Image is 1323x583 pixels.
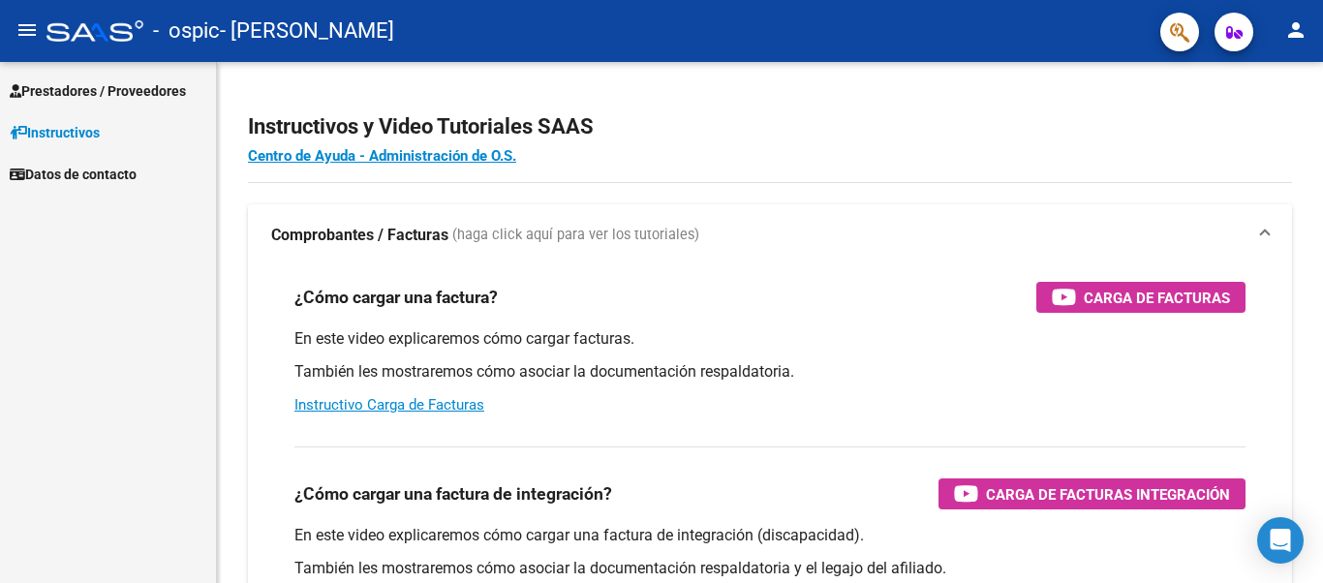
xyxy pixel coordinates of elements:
span: Instructivos [10,122,100,143]
p: También les mostraremos cómo asociar la documentación respaldatoria. [294,361,1246,383]
h3: ¿Cómo cargar una factura de integración? [294,480,612,507]
span: - ospic [153,10,220,52]
a: Centro de Ayuda - Administración de O.S. [248,147,516,165]
a: Instructivo Carga de Facturas [294,396,484,414]
span: Carga de Facturas Integración [986,482,1230,506]
span: Datos de contacto [10,164,137,185]
mat-expansion-panel-header: Comprobantes / Facturas (haga click aquí para ver los tutoriales) [248,204,1292,266]
h2: Instructivos y Video Tutoriales SAAS [248,108,1292,145]
span: Prestadores / Proveedores [10,80,186,102]
button: Carga de Facturas Integración [938,478,1246,509]
p: En este video explicaremos cómo cargar facturas. [294,328,1246,350]
mat-icon: menu [15,18,39,42]
mat-icon: person [1284,18,1308,42]
strong: Comprobantes / Facturas [271,225,448,246]
span: Carga de Facturas [1084,286,1230,310]
div: Open Intercom Messenger [1257,517,1304,564]
p: También les mostraremos cómo asociar la documentación respaldatoria y el legajo del afiliado. [294,558,1246,579]
span: (haga click aquí para ver los tutoriales) [452,225,699,246]
h3: ¿Cómo cargar una factura? [294,284,498,311]
p: En este video explicaremos cómo cargar una factura de integración (discapacidad). [294,525,1246,546]
span: - [PERSON_NAME] [220,10,394,52]
button: Carga de Facturas [1036,282,1246,313]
